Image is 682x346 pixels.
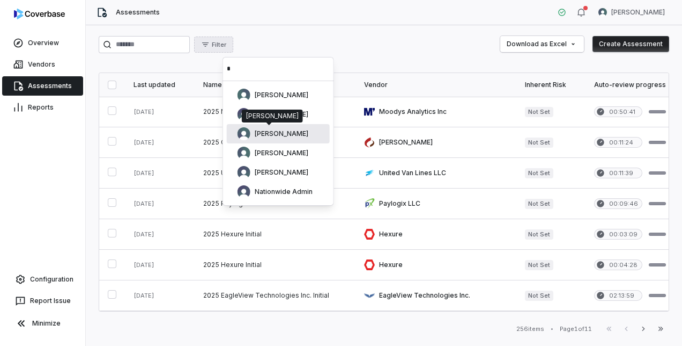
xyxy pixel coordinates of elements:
[2,33,83,53] a: Overview
[246,112,299,120] div: [PERSON_NAME]
[238,89,250,102] img: Wendy Dickson avatar
[203,81,347,89] div: Name
[4,313,81,334] button: Minimize
[238,185,250,198] img: Nationwide Admin avatar
[4,291,81,311] button: Report Issue
[238,127,250,140] img: Nic Weilbacher avatar
[560,325,592,333] div: Page 1 of 11
[255,168,308,177] span: [PERSON_NAME]
[2,55,83,74] a: Vendors
[592,4,671,20] button: Sean Wozniak avatar[PERSON_NAME]
[255,110,308,119] span: [PERSON_NAME]
[212,41,226,49] span: Filter
[223,81,334,206] div: Suggestions
[551,325,553,333] div: •
[4,270,81,289] a: Configuration
[598,8,607,17] img: Sean Wozniak avatar
[525,81,577,89] div: Inherent Risk
[116,8,160,17] span: Assessments
[255,129,308,138] span: [PERSON_NAME]
[255,188,313,196] span: Nationwide Admin
[134,81,186,89] div: Last updated
[592,36,669,52] button: Create Assessment
[238,147,250,160] img: Sean Wozniak avatar
[611,8,665,17] span: [PERSON_NAME]
[194,37,233,53] button: Filter
[238,108,250,121] img: Wendy Dickson avatar
[2,98,83,117] a: Reports
[14,9,65,19] img: logo-D7KZi-bG.svg
[594,81,666,89] div: Auto-review progress
[2,76,83,96] a: Assessments
[500,36,584,52] button: Download as Excel
[238,166,250,179] img: Jackie Gawronski avatar
[255,149,308,157] span: [PERSON_NAME]
[516,325,544,333] div: 256 items
[255,91,308,99] span: [PERSON_NAME]
[364,81,508,89] div: Vendor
